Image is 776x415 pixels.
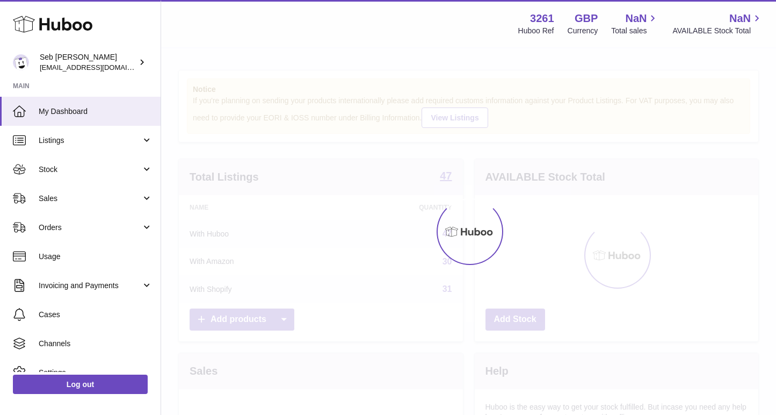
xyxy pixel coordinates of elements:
div: Currency [568,26,598,36]
span: Usage [39,252,153,262]
a: NaN AVAILABLE Stock Total [672,11,763,36]
span: [EMAIL_ADDRESS][DOMAIN_NAME] [40,63,158,71]
span: Stock [39,164,141,175]
span: Channels [39,339,153,349]
span: Listings [39,135,141,146]
span: Total sales [611,26,659,36]
strong: GBP [575,11,598,26]
span: Invoicing and Payments [39,281,141,291]
span: AVAILABLE Stock Total [672,26,763,36]
img: ecom@bravefoods.co.uk [13,54,29,70]
span: Cases [39,310,153,320]
span: Orders [39,223,141,233]
span: NaN [729,11,751,26]
span: Sales [39,194,141,204]
strong: 3261 [530,11,554,26]
div: Seb [PERSON_NAME] [40,52,136,73]
span: NaN [625,11,647,26]
span: Settings [39,368,153,378]
span: My Dashboard [39,106,153,117]
a: Log out [13,375,148,394]
a: NaN Total sales [611,11,659,36]
div: Huboo Ref [518,26,554,36]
